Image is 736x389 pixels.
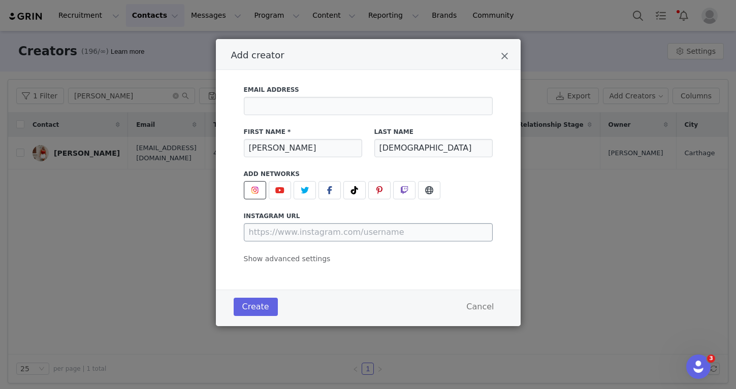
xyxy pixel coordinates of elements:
[251,186,259,194] img: instagram.svg
[244,255,331,263] span: Show advanced settings
[234,298,278,316] button: Create
[458,298,502,316] button: Cancel
[244,127,362,136] label: First Name *
[244,211,493,221] label: instagram URL
[686,355,711,379] iframe: Intercom live chat
[501,51,508,63] button: Close
[374,127,493,136] label: Last Name
[231,50,284,60] span: Add creator
[244,169,493,179] label: Add Networks
[244,223,493,241] input: https://www.instagram.com/username
[707,355,715,363] span: 3
[216,39,521,326] div: Add creator
[244,85,493,94] label: Email Address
